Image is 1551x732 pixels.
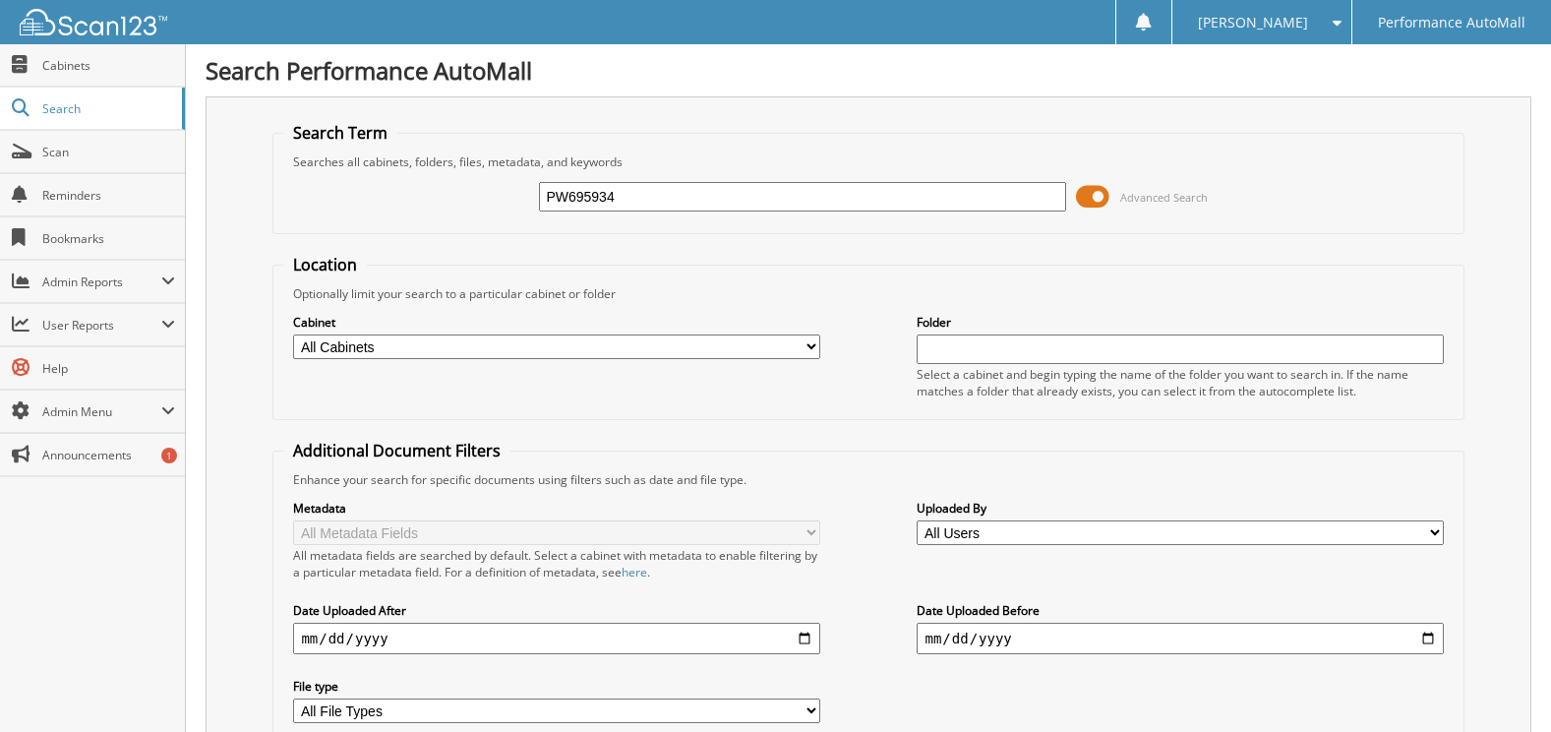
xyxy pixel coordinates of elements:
[42,144,175,160] span: Scan
[42,403,161,420] span: Admin Menu
[42,317,161,334] span: User Reports
[293,500,819,517] label: Metadata
[917,602,1443,619] label: Date Uploaded Before
[293,678,819,695] label: File type
[42,447,175,463] span: Announcements
[283,254,367,275] legend: Location
[161,448,177,463] div: 1
[1378,17,1525,29] span: Performance AutoMall
[42,57,175,74] span: Cabinets
[206,54,1531,87] h1: Search Performance AutoMall
[293,623,819,654] input: start
[293,314,819,331] label: Cabinet
[42,187,175,204] span: Reminders
[917,366,1443,399] div: Select a cabinet and begin typing the name of the folder you want to search in. If the name match...
[283,440,510,461] legend: Additional Document Filters
[42,100,172,117] span: Search
[42,230,175,247] span: Bookmarks
[283,153,1453,170] div: Searches all cabinets, folders, files, metadata, and keywords
[283,471,1453,488] div: Enhance your search for specific documents using filters such as date and file type.
[20,9,167,35] img: scan123-logo-white.svg
[1198,17,1308,29] span: [PERSON_NAME]
[42,360,175,377] span: Help
[622,564,647,580] a: here
[42,274,161,290] span: Admin Reports
[917,314,1443,331] label: Folder
[293,602,819,619] label: Date Uploaded After
[917,500,1443,517] label: Uploaded By
[1120,190,1208,205] span: Advanced Search
[283,285,1453,302] div: Optionally limit your search to a particular cabinet or folder
[293,547,819,580] div: All metadata fields are searched by default. Select a cabinet with metadata to enable filtering b...
[283,122,397,144] legend: Search Term
[917,623,1443,654] input: end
